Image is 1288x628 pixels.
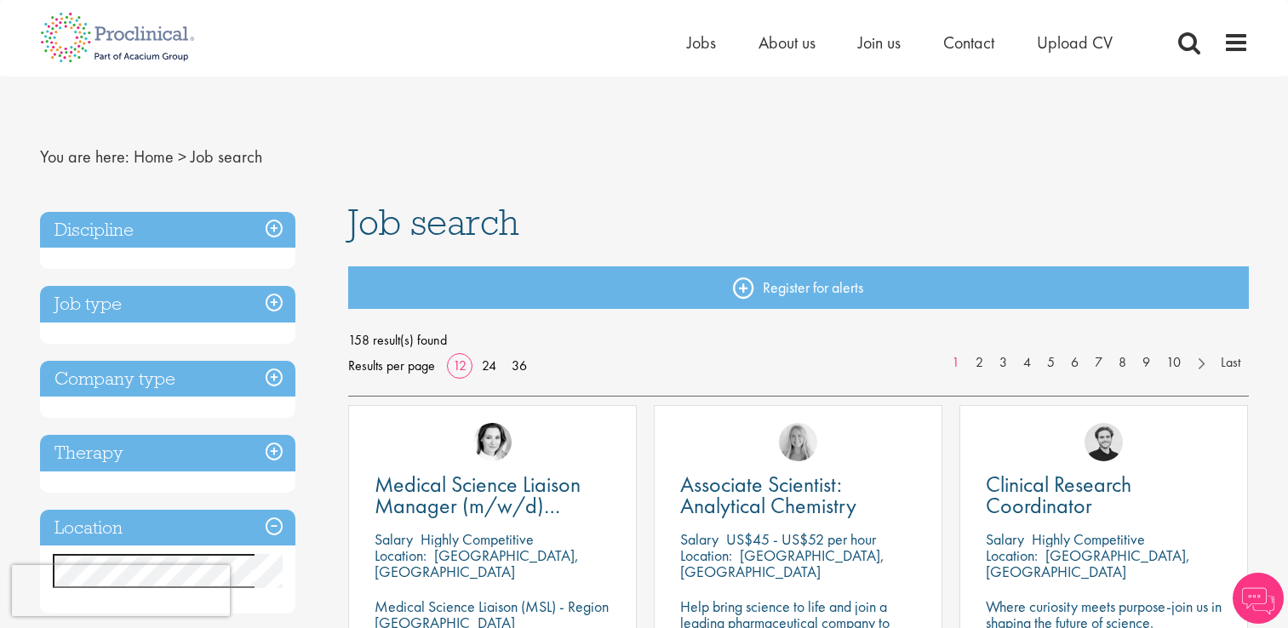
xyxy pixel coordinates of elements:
a: Join us [858,31,901,54]
a: 36 [506,357,533,374]
span: Salary [375,529,413,549]
span: You are here: [40,146,129,168]
span: Clinical Research Coordinator [986,470,1131,520]
span: Medical Science Liaison Manager (m/w/d) Nephrologie [375,470,581,541]
h3: Company type [40,361,295,397]
img: Chatbot [1233,573,1284,624]
span: Results per page [348,353,435,379]
span: Salary [680,529,718,549]
iframe: reCAPTCHA [12,565,230,616]
a: 3 [991,353,1016,373]
a: 2 [967,353,992,373]
a: breadcrumb link [134,146,174,168]
p: Highly Competitive [421,529,534,549]
a: Clinical Research Coordinator [986,474,1222,517]
a: 6 [1062,353,1087,373]
p: [GEOGRAPHIC_DATA], [GEOGRAPHIC_DATA] [375,545,579,581]
a: Medical Science Liaison Manager (m/w/d) Nephrologie [375,474,610,517]
a: 1 [943,353,968,373]
a: 7 [1086,353,1111,373]
a: 8 [1110,353,1135,373]
p: [GEOGRAPHIC_DATA], [GEOGRAPHIC_DATA] [680,545,884,581]
a: About us [758,31,816,54]
span: Location: [986,545,1038,565]
span: > [178,146,186,168]
span: Salary [986,529,1024,549]
span: 158 result(s) found [348,328,1249,353]
a: Last [1212,353,1249,373]
p: US$45 - US$52 per hour [726,529,876,549]
img: Greta Prestel [473,423,512,461]
span: Job search [191,146,262,168]
a: Jobs [687,31,716,54]
span: Location: [375,545,426,565]
p: [GEOGRAPHIC_DATA], [GEOGRAPHIC_DATA] [986,545,1190,581]
h3: Therapy [40,435,295,471]
h3: Job type [40,286,295,323]
a: 9 [1134,353,1159,373]
a: Associate Scientist: Analytical Chemistry [680,474,916,517]
span: Associate Scientist: Analytical Chemistry [680,470,856,520]
a: Upload CV [1037,31,1113,54]
p: Highly Competitive [1032,529,1145,549]
a: Register for alerts [348,266,1249,309]
span: Location: [680,545,732,565]
a: 12 [447,357,472,374]
img: Shannon Briggs [779,423,817,461]
img: Nico Kohlwes [1085,423,1123,461]
a: 10 [1158,353,1189,373]
span: Job search [348,199,519,245]
h3: Discipline [40,212,295,248]
a: 24 [476,357,502,374]
h3: Location [40,510,295,546]
a: 5 [1039,353,1063,373]
a: 4 [1015,353,1039,373]
a: Contact [943,31,994,54]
